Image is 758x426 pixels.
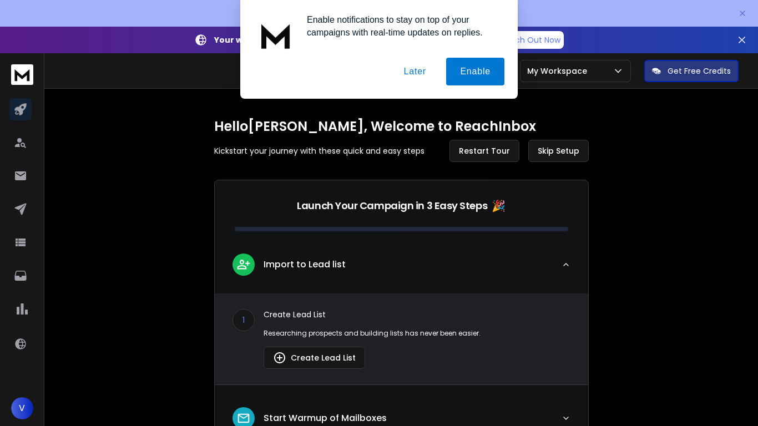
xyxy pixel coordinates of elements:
[264,258,346,271] p: Import to Lead list
[11,397,33,419] button: V
[264,347,365,369] button: Create Lead List
[390,58,439,85] button: Later
[236,411,251,425] img: lead
[264,412,387,425] p: Start Warmup of Mailboxes
[297,198,487,214] p: Launch Your Campaign in 3 Easy Steps
[273,351,286,364] img: lead
[214,118,589,135] h1: Hello [PERSON_NAME] , Welcome to ReachInbox
[264,329,570,338] p: Researching prospects and building lists has never been easier.
[214,145,425,156] p: Kickstart your journey with these quick and easy steps
[215,293,588,384] div: leadImport to Lead list
[538,145,579,156] span: Skip Setup
[236,257,251,271] img: lead
[446,58,504,85] button: Enable
[233,309,255,331] div: 1
[264,309,570,320] p: Create Lead List
[528,140,589,162] button: Skip Setup
[449,140,519,162] button: Restart Tour
[254,13,298,58] img: notification icon
[298,13,504,39] div: Enable notifications to stay on top of your campaigns with real-time updates on replies.
[492,198,506,214] span: 🎉
[215,245,588,293] button: leadImport to Lead list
